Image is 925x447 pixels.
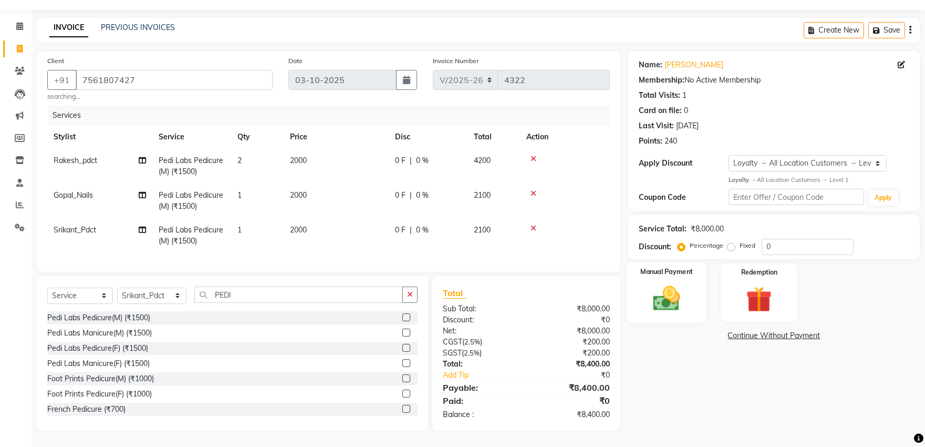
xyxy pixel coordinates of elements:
th: Total [467,125,520,149]
div: Last Visit: [639,120,674,131]
span: | [410,155,412,166]
div: Membership: [639,75,684,86]
div: ₹0 [542,370,618,381]
span: 0 F [395,190,406,201]
div: Pedi Labs Pedicure(F) (₹1500) [47,343,148,354]
span: | [410,190,412,201]
span: 2.5% [464,338,480,346]
div: Apply Discount [639,158,729,169]
a: Continue Without Payment [630,330,918,341]
div: ₹8,000.00 [526,303,618,314]
label: Redemption [741,268,777,277]
button: Apply [868,190,898,206]
div: Coupon Code [639,192,729,203]
div: Pedi Labs Pedicure(M) (₹1500) [47,312,150,323]
th: Stylist [47,125,152,149]
div: Pedi Labs Manicure(F) (₹1500) [47,358,150,369]
th: Qty [231,125,284,149]
span: 2000 [290,225,307,235]
a: Add Tip [435,370,542,381]
div: Discount: [435,314,526,326]
span: 0 F [395,225,406,236]
div: ₹8,400.00 [526,381,618,394]
button: +91 [47,70,77,90]
label: Manual Payment [640,267,693,277]
span: SGST [443,348,462,358]
label: Date [288,56,303,66]
button: Create New [804,22,864,38]
div: Service Total: [639,223,687,235]
div: Services [48,106,618,125]
div: Paid: [435,394,526,407]
span: Rakesh_pdct [54,156,97,165]
div: Sub Total: [435,303,526,314]
img: _cash.svg [645,283,688,314]
span: 1 [237,190,242,200]
div: Foot Prints Pedicure(F) (₹1000) [47,389,152,400]
span: 0 F [395,155,406,166]
span: 2000 [290,190,307,200]
div: Balance : [435,409,526,420]
span: CGST [443,337,462,347]
span: Gopal_Nails [54,190,93,200]
div: Net: [435,326,526,337]
label: Percentage [690,241,723,250]
div: ₹8,400.00 [526,409,618,420]
div: [DATE] [676,120,699,131]
div: Total: [435,359,526,370]
input: Enter Offer / Coupon Code [729,189,864,205]
a: PREVIOUS INVOICES [101,23,175,32]
div: Foot Prints Pedicure(M) (₹1000) [47,373,154,384]
span: Total [443,288,467,299]
div: ₹200.00 [526,348,618,359]
small: searching... [47,92,273,101]
span: Pedi Labs Pedicure(M) (₹1500) [159,156,223,176]
div: Card on file: [639,105,682,116]
button: Save [868,22,905,38]
div: ₹0 [526,314,618,326]
input: Search or Scan [194,287,403,303]
span: 2.5% [464,349,480,357]
span: 2 [237,156,242,165]
span: 2100 [474,190,491,200]
span: Pedi Labs Pedicure(M) (₹1500) [159,225,223,246]
span: Srikant_Pdct [54,225,96,235]
label: Fixed [740,241,755,250]
span: 0 % [416,155,429,166]
span: 4200 [474,156,491,165]
span: 2000 [290,156,307,165]
img: _gift.svg [738,283,780,316]
div: Points: [639,136,662,147]
div: 240 [664,136,677,147]
span: 1 [237,225,242,235]
th: Action [520,125,610,149]
div: Total Visits: [639,90,680,101]
div: No Active Membership [639,75,909,86]
th: Service [152,125,231,149]
div: ₹8,000.00 [526,326,618,337]
th: Disc [389,125,467,149]
span: 0 % [416,225,429,236]
label: Invoice Number [433,56,479,66]
div: ( ) [435,348,526,359]
div: Name: [639,59,662,70]
div: ( ) [435,337,526,348]
div: French Pedicure (₹700) [47,404,126,415]
div: ₹200.00 [526,337,618,348]
span: 2100 [474,225,491,235]
a: INVOICE [49,18,88,37]
div: Pedi Labs Manicure(M) (₹1500) [47,328,152,339]
label: Client [47,56,64,66]
div: ₹8,000.00 [691,223,724,235]
div: 1 [682,90,687,101]
th: Price [284,125,389,149]
span: | [410,225,412,236]
strong: Loyalty → [729,176,756,184]
div: Payable: [435,381,526,394]
div: All Location Customers → Level 1 [729,176,909,185]
div: 0 [684,105,688,116]
div: Discount: [639,241,671,252]
span: 0 % [416,190,429,201]
div: ₹8,400.00 [526,359,618,370]
a: [PERSON_NAME] [664,59,723,70]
